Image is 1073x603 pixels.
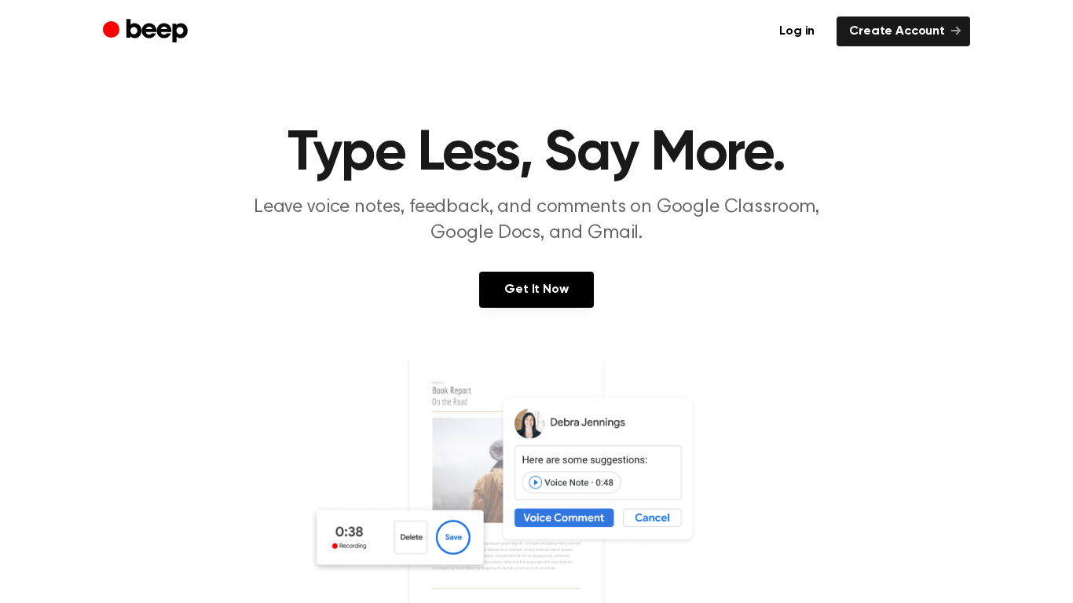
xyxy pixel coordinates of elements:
a: Log in [767,16,827,46]
p: Leave voice notes, feedback, and comments on Google Classroom, Google Docs, and Gmail. [235,195,838,247]
a: Beep [103,16,192,47]
a: Create Account [837,16,970,46]
a: Get It Now [479,272,593,308]
h1: Type Less, Say More. [134,126,939,182]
